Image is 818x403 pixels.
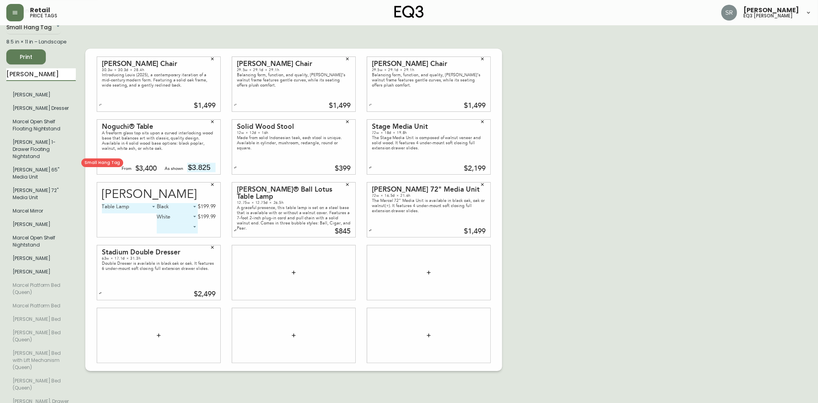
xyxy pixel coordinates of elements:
span: Print [13,52,39,62]
div: Introducing Louis (2025), a contemporary iteration of a mid-century modern form. Featuring a soli... [102,72,216,88]
div: Introducing Louis (2025), a contemporary iteration of a mid-century modern form. Featuring a soli... [17,24,130,39]
li: Small Hang Tag [6,252,76,265]
div: $2,499 [194,291,216,298]
div: $399 [335,165,351,172]
div: 72w × 16.5d × 21.6h [372,193,486,198]
li: Large Hang Tag [6,299,76,313]
div: 63w × 17.1d × 31.3h [102,256,216,261]
div: White [157,213,198,224]
div: [PERSON_NAME] [102,188,216,201]
div: Stage Media Unit [372,123,486,130]
li: [PERSON_NAME] Dresser [6,102,76,115]
li: Small Hang Tag [6,184,76,204]
div: Balancing form, function, and quality, [PERSON_NAME]’s walnut frame features gentle curves, while... [237,72,351,88]
li: [PERSON_NAME] 1-Drawer Floating Nightstand [6,136,76,163]
div: A freeform glass top sits upon a curved interlocking wood base that balances art with classic, qu... [102,130,216,151]
div: [PERSON_NAME] Chair [102,60,216,68]
div: $1,499 [464,102,486,109]
div: From [122,165,131,172]
div: Small Hang Tag [6,21,61,34]
div: Double Dresser is available in black oak or oak. It features 6 under-mount soft closing full exte... [102,261,216,271]
span: Retail [30,7,50,13]
div: A graceful presence, this table lamp is set on a steel base that is available with or without a w... [237,205,351,231]
li: Marcel Open Shelf Floating Nightstand [6,115,76,136]
div: [PERSON_NAME]® Ball Lotus Table Lamp [237,186,351,200]
li: Small Hang Tag [6,265,76,279]
div: Table Lamp [102,203,157,213]
li: Small Hang Tag [6,204,76,218]
div: 12.75w × 12.75d × 26.5h [237,200,351,205]
div: Balancing form, function, and quality, [PERSON_NAME]’s walnut frame features gentle curves, while... [372,72,486,88]
div: $1,499 [109,54,130,61]
li: Large Hang Tag [6,374,76,395]
div: [PERSON_NAME] Chair [17,12,130,19]
div: [PERSON_NAME] Chair [372,60,486,68]
li: Small Hang Tag [6,218,76,231]
div: $199.99 [198,213,216,220]
div: The Marcel 72" Media Unit is available in black oak, oak or walnut(+). It features 4 under-mount ... [372,198,486,213]
div: $1,499 [329,102,351,109]
div: 12w × 12d × 16h [237,130,351,135]
div: [PERSON_NAME] Chair [237,60,351,68]
div: Noguchi® Table [102,123,216,130]
div: 8.5 in × 11 in – Landscape [6,38,76,45]
div: $1,499 [194,102,216,109]
div: 30.3w × 30.3d × 28.4h [102,68,216,72]
li: Large Hang Tag [6,279,76,299]
li: Large Hang Tag [6,347,76,374]
input: price excluding $ [187,163,216,172]
li: [PERSON_NAME] [6,88,76,102]
div: $3,400 [135,165,157,172]
div: $1,499 [464,228,486,235]
div: Stadium Double Dresser [102,249,216,256]
div: Black [157,203,198,213]
button: Print [6,49,46,64]
li: [PERSON_NAME] 65" Media Unit [6,163,76,184]
div: As shown [165,165,183,172]
div: 29.5w × 29.1d × 29.1h [372,68,486,72]
span: [PERSON_NAME] [743,7,799,13]
h5: price tags [30,13,57,18]
div: 29.5w × 29.1d × 29.1h [237,68,351,72]
div: $2,199 [464,165,486,172]
h5: eq3 [PERSON_NAME] [743,13,793,18]
div: [PERSON_NAME] 72" Media Unit [372,186,486,193]
li: Large Hang Tag [6,326,76,347]
li: Large Hang Tag [6,313,76,326]
div: The Stage Media Unit is composed of walnut veneer and solid wood. It features 4 under-mount soft ... [372,135,486,151]
div: Made from solid Indonesian teak, each stool is unique. Available in cylinder, mushroom, rectangle... [237,135,351,151]
div: $199.99 [198,203,216,210]
div: $845 [335,228,351,235]
li: Small Hang Tag [6,231,76,252]
input: Search [6,68,76,81]
div: 30.3w × 30.3d × 28.4h [17,19,130,24]
img: ecb3b61e70eec56d095a0ebe26764225 [721,5,737,21]
div: 72w × 18d × 19.8h [372,130,486,135]
img: logo [394,6,424,18]
div: Solid Wood Stool [237,123,351,130]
